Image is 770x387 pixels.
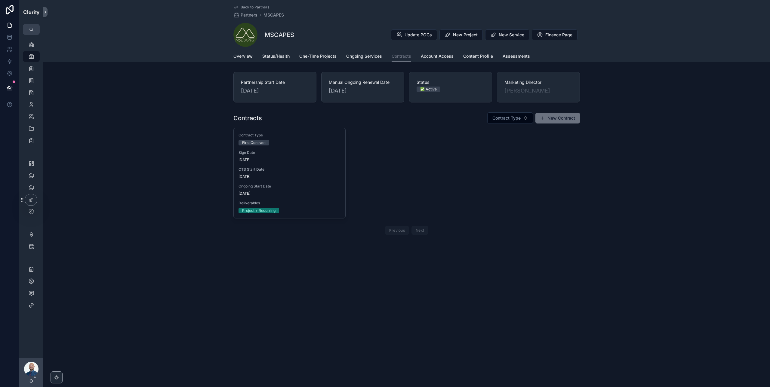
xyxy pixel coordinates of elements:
span: Update POCs [405,32,432,38]
span: [DATE] [239,191,340,196]
a: Back to Partners [233,5,269,10]
div: First Contract [242,140,266,145]
h1: Contracts [233,114,262,122]
span: OTS Start Date [239,167,340,172]
h1: MSCAPES [265,31,294,39]
button: New Project [439,29,483,40]
span: Contracts [392,53,411,59]
button: Update POCs [391,29,437,40]
span: [DATE] [329,87,397,95]
button: Finance Page [532,29,577,40]
span: Deliverables [239,201,340,206]
span: Contract Type [492,115,521,121]
a: Account Access [421,51,454,63]
a: MSCAPES [263,12,284,18]
div: Project + Recurring [242,208,276,213]
span: Status/Health [262,53,290,59]
a: Content Profile [463,51,493,63]
a: Partners [233,12,257,18]
span: Back to Partners [241,5,269,10]
a: One-Time Projects [299,51,337,63]
span: [DATE] [239,174,340,179]
span: Ongoing Services [346,53,382,59]
span: Ongoing Start Date [239,184,340,189]
a: Ongoing Services [346,51,382,63]
button: Select Button [487,112,533,124]
span: Status [417,79,485,85]
span: New Service [499,32,524,38]
span: Contract Type [239,133,340,138]
img: App logo [23,7,40,17]
span: Partnership Start Date [241,79,309,85]
button: New Contract [535,113,580,123]
span: Manual Ongoing Renewal Date [329,79,397,85]
span: Finance Page [545,32,572,38]
span: Content Profile [463,53,493,59]
a: Status/Health [262,51,290,63]
span: Account Access [421,53,454,59]
span: One-Time Projects [299,53,337,59]
div: scrollable content [19,35,43,329]
span: [DATE] [239,157,340,162]
span: Sign Date [239,150,340,155]
a: Contracts [392,51,411,62]
span: [DATE] [241,87,309,95]
a: Assessments [503,51,530,63]
span: Assessments [503,53,530,59]
span: New Project [453,32,478,38]
a: Contract TypeFirst ContractSign Date[DATE]OTS Start Date[DATE]Ongoing Start Date[DATE]Deliverable... [233,128,346,218]
a: Overview [233,51,253,63]
span: Overview [233,53,253,59]
div: ✅ Active [420,87,437,92]
span: Marketing Director [504,79,572,85]
button: New Service [485,29,529,40]
a: [PERSON_NAME] [504,87,550,95]
span: Partners [241,12,257,18]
